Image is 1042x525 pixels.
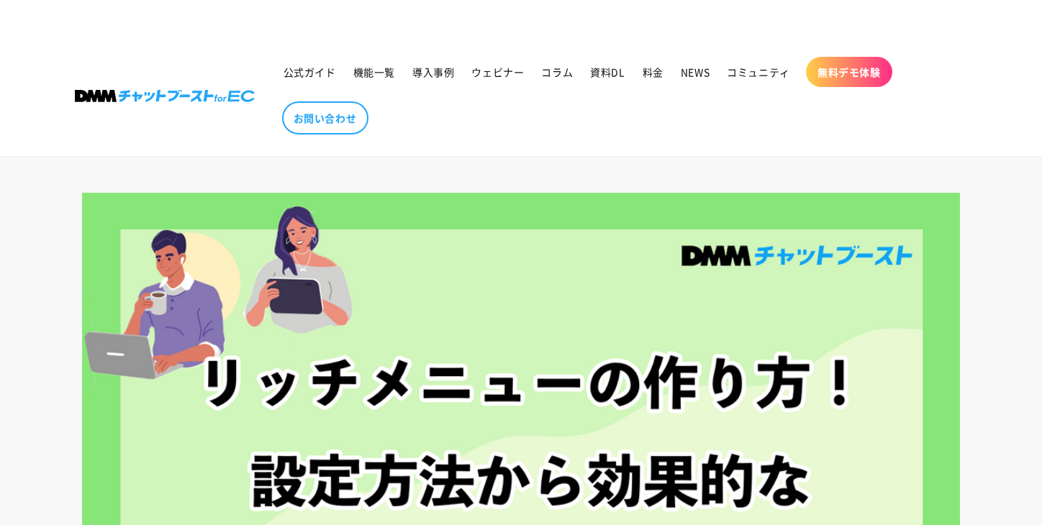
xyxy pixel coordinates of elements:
span: ウェビナー [471,65,524,78]
a: ウェビナー [463,57,533,87]
a: 機能一覧 [345,57,404,87]
span: 公式ガイド [284,65,336,78]
span: 導入事例 [412,65,454,78]
a: コラム [533,57,581,87]
a: コミュニティ [718,57,799,87]
a: お問い合わせ [282,101,368,134]
span: お問い合わせ [294,111,357,124]
a: 公式ガイド [275,57,345,87]
a: NEWS [672,57,718,87]
span: コラム [541,65,573,78]
a: 導入事例 [404,57,463,87]
span: NEWS [681,65,710,78]
span: 機能一覧 [353,65,395,78]
span: 無料デモ体験 [817,65,881,78]
a: 資料DL [581,57,633,87]
span: 資料DL [590,65,625,78]
a: 料金 [634,57,672,87]
a: 無料デモ体験 [806,57,892,87]
span: 料金 [643,65,663,78]
img: 株式会社DMM Boost [75,90,255,102]
span: コミュニティ [727,65,790,78]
